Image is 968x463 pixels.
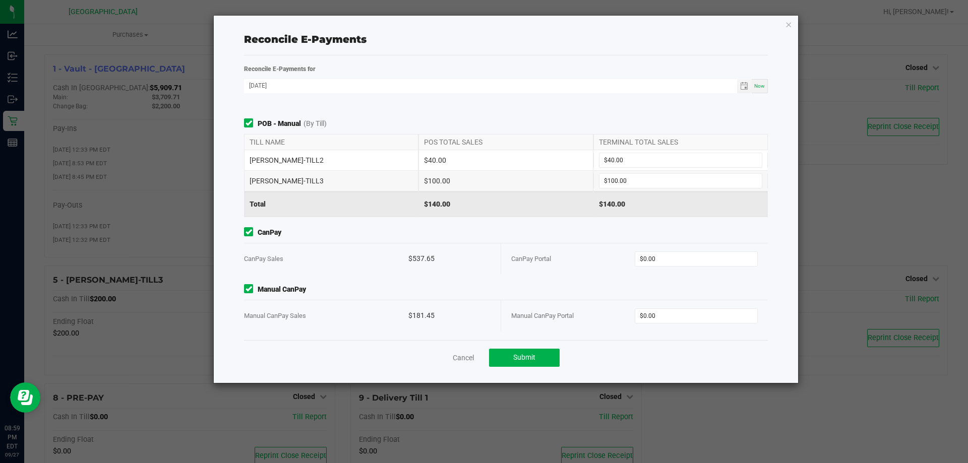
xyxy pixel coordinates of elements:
div: $181.45 [408,300,491,331]
span: (By Till) [304,118,327,129]
strong: CanPay [258,227,281,238]
div: $140.00 [418,191,593,217]
div: $140.00 [593,191,768,217]
form-toggle: Include in reconciliation [244,118,258,129]
strong: Manual CanPay [258,284,306,295]
div: POS TOTAL SALES [418,135,593,150]
button: Submit [489,349,560,367]
span: Submit [513,353,535,361]
iframe: Resource center [10,382,40,413]
div: [PERSON_NAME]-TILL2 [244,150,418,170]
span: Toggle calendar [737,79,752,93]
div: Total [244,191,418,217]
div: $100.00 [418,171,593,191]
span: CanPay Sales [244,255,283,262]
div: Reconcile E-Payments [244,32,768,47]
strong: Reconcile E-Payments for [244,65,316,73]
input: Date [244,79,737,92]
a: Cancel [453,353,474,363]
span: CanPay Portal [511,255,551,262]
div: $537.65 [408,243,491,274]
span: Manual CanPay Portal [511,312,574,319]
span: Manual CanPay Sales [244,312,306,319]
div: TILL NAME [244,135,418,150]
div: $40.00 [418,150,593,170]
div: TERMINAL TOTAL SALES [593,135,768,150]
span: Now [754,83,765,89]
form-toggle: Include in reconciliation [244,284,258,295]
div: [PERSON_NAME]-TILL3 [244,171,418,191]
strong: POB - Manual [258,118,301,129]
form-toggle: Include in reconciliation [244,227,258,238]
